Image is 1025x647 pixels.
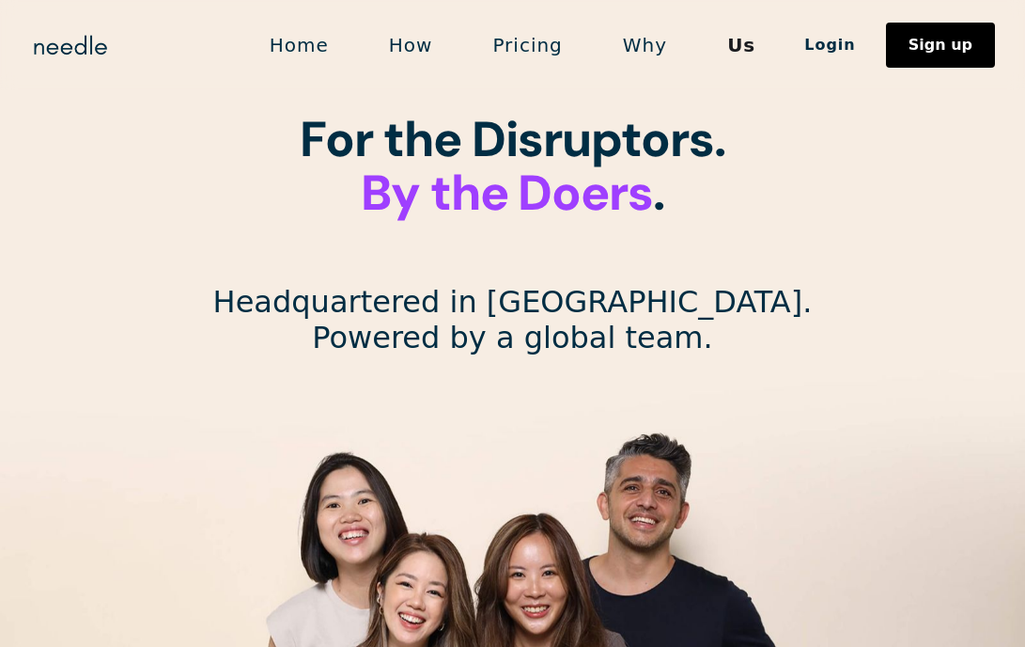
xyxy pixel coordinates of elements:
[359,25,463,65] a: How
[697,25,785,65] a: Us
[774,29,886,61] a: Login
[361,161,654,225] span: By the Doers
[593,25,697,65] a: Why
[462,25,592,65] a: Pricing
[886,23,995,68] a: Sign up
[213,284,813,356] p: Headquartered in [GEOGRAPHIC_DATA]. Powered by a global team.
[909,38,972,53] div: Sign up
[240,25,359,65] a: Home
[300,113,724,275] h1: For the Disruptors. ‍ . ‍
